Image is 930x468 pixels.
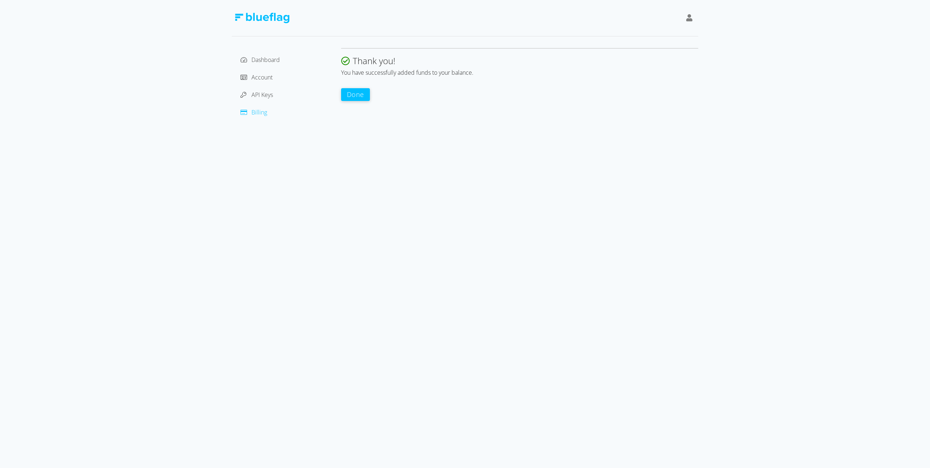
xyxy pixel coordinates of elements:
img: Blue Flag Logo [235,13,289,23]
a: API Keys [241,91,273,99]
button: Done [341,88,370,101]
span: Thank you! [353,55,395,67]
a: Billing [241,108,267,116]
span: Billing [251,108,267,116]
span: API Keys [251,91,273,99]
span: Account [251,73,273,81]
a: Dashboard [241,56,280,64]
a: Account [241,73,273,81]
span: You have successfully added funds to your balance. [341,69,473,77]
span: Dashboard [251,56,280,64]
